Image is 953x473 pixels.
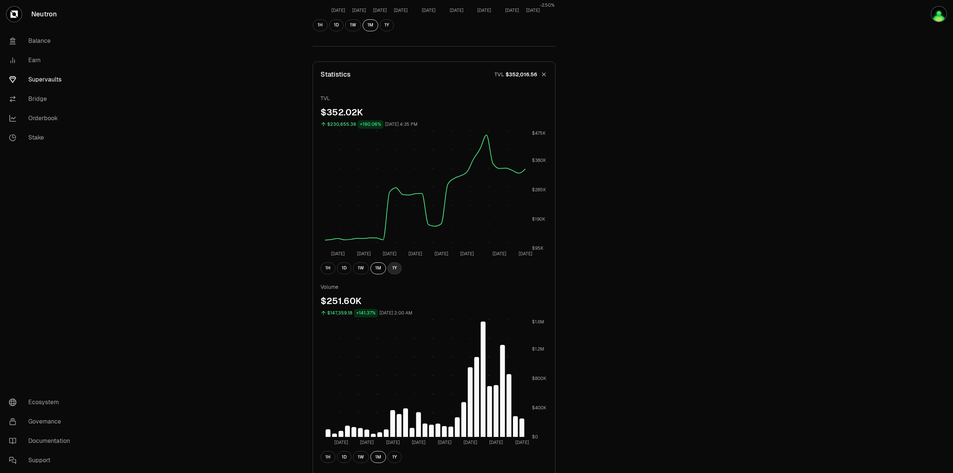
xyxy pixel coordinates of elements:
button: 1H [321,451,335,463]
tspan: $95K [532,245,544,251]
tspan: [DATE] [373,7,387,13]
button: 1D [337,451,351,463]
button: 1H [313,19,328,31]
div: [DATE] 4:35 PM [385,120,418,129]
tspan: [DATE] [422,7,436,13]
button: StatisticsTVL$352,016.56 [313,62,555,87]
button: 1Y [388,262,402,274]
div: $230,655.36 [327,120,356,129]
button: 1W [345,19,361,31]
p: Volume [321,283,548,291]
tspan: $1.6M [532,319,544,325]
tspan: [DATE] [352,7,366,13]
tspan: $800K [532,375,546,381]
div: +190.06% [358,120,383,129]
p: TVL [321,95,548,102]
tspan: [DATE] [331,7,345,13]
tspan: [DATE] [489,439,503,445]
tspan: [DATE] [515,439,529,445]
button: 1W [353,451,369,463]
tspan: [DATE] [463,439,477,445]
tspan: [DATE] [357,250,371,256]
button: 1Y [380,19,394,31]
div: $352.02K [321,106,548,118]
tspan: [DATE] [505,7,519,13]
img: Ledger [931,7,946,22]
tspan: [DATE] [360,439,374,445]
button: 1W [353,262,369,274]
div: [DATE] 2:00 AM [379,309,412,317]
tspan: $285K [532,187,546,193]
tspan: $1.2M [532,346,544,352]
tspan: [DATE] [331,250,345,256]
a: Orderbook [3,109,80,128]
a: Supervaults [3,70,80,89]
tspan: $380K [532,157,546,163]
div: $251.60K [321,295,548,307]
a: Documentation [3,431,80,451]
tspan: $475K [532,130,546,136]
a: Stake [3,128,80,147]
tspan: [DATE] [460,250,474,256]
button: 1H [321,262,335,274]
a: Support [3,451,80,470]
p: TVL [494,71,504,78]
div: +141.37% [354,309,378,317]
tspan: $400K [532,405,546,410]
tspan: [DATE] [477,7,491,13]
div: $147,359.18 [327,309,353,317]
tspan: [DATE] [450,7,463,13]
tspan: [DATE] [434,250,448,256]
button: 1M [370,451,386,463]
button: 1D [329,19,344,31]
tspan: [DATE] [383,250,396,256]
a: Ecosystem [3,393,80,412]
button: 1M [363,19,378,31]
p: Statistics [321,69,351,80]
button: 1D [337,262,351,274]
tspan: $190K [532,216,545,222]
a: Governance [3,412,80,431]
a: Earn [3,51,80,70]
button: 1M [370,262,386,274]
tspan: [DATE] [438,439,452,445]
tspan: [DATE] [408,250,422,256]
tspan: [DATE] [394,7,408,13]
button: 1Y [388,451,402,463]
tspan: [DATE] [493,250,506,256]
tspan: [DATE] [519,250,532,256]
tspan: -2.50% [540,2,555,8]
tspan: [DATE] [412,439,425,445]
tspan: [DATE] [386,439,400,445]
tspan: [DATE] [526,7,540,13]
tspan: [DATE] [334,439,348,445]
tspan: $0 [532,434,538,440]
a: Balance [3,31,80,51]
span: $352,016.56 [506,71,537,78]
a: Bridge [3,89,80,109]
